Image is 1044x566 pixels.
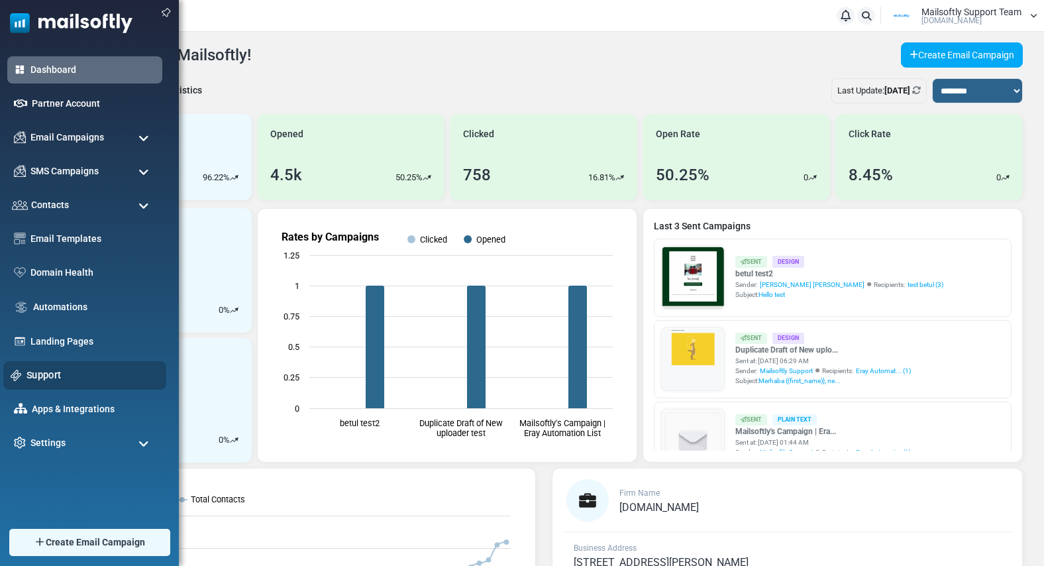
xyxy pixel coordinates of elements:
text: betul test2 [340,418,380,428]
div: Sender: Recipients: [735,280,943,290]
span: Merhaba {(first_name)}, ne... [758,377,841,384]
text: Clicked [420,235,447,245]
a: Refresh Stats [912,85,921,95]
text: 0.5 [288,342,299,352]
div: Design [772,256,804,267]
div: Design [772,333,804,344]
text: Rates by Campaigns [282,231,379,243]
span: Hello test [758,291,785,298]
span: Mailsoftly Support [760,447,813,457]
p: 16.81% [588,171,615,184]
a: Automations [33,300,156,314]
p: 0 [219,304,223,317]
text: 0.75 [284,311,299,321]
p: 96.22% [203,171,230,184]
div: 758 [463,163,491,187]
img: User Logo [885,6,918,26]
div: Last Update: [831,78,927,103]
span: Clicked [463,127,494,141]
img: support-icon.svg [11,370,22,381]
h1: Test {(email)} [60,230,397,251]
span: Mailsoftly Support [760,366,813,376]
div: Sent at: [DATE] 06:29 AM [735,356,911,366]
div: Sent [735,414,767,425]
span: [DOMAIN_NAME] [921,17,982,25]
a: Create Email Campaign [901,42,1023,68]
a: Mailsoftly's Campaign | Era... [735,425,911,437]
a: Email Templates [30,232,156,246]
span: Contacts [31,198,69,212]
img: campaigns-icon.png [14,131,26,143]
a: Domain Health [30,266,156,280]
span: [PERSON_NAME] [PERSON_NAME] [760,280,864,290]
img: contacts-icon.svg [12,200,28,209]
text: Opened [476,235,505,245]
div: Sent [735,256,767,267]
span: [DOMAIN_NAME] [619,501,699,514]
text: Mailsoftly's Campaign | Eray Automation List [519,418,605,438]
a: Partner Account [32,97,156,111]
span: Opened [270,127,303,141]
span: Mailsoftly Support Team [921,7,1021,17]
img: settings-icon.svg [14,437,26,449]
div: Sent [735,333,767,344]
div: % [219,304,238,317]
span: Click Rate [849,127,891,141]
a: User Logo Mailsoftly Support Team [DOMAIN_NAME] [885,6,1037,26]
p: Merhaba {(first_name)} [70,7,388,20]
p: 50.25% [395,171,423,184]
img: domain-health-icon.svg [14,267,26,278]
span: Settings [30,436,66,450]
p: 0 [804,171,808,184]
span: SMS Campaigns [30,164,99,178]
div: % [219,433,238,447]
div: Sender: Recipients: [735,447,911,457]
img: dashboard-icon-active.svg [14,64,26,76]
span: Email Campaigns [30,131,104,144]
text: Duplicate Draft of New uploader test [419,418,503,438]
img: workflow.svg [14,300,28,315]
p: 0 [219,433,223,447]
a: betul test2 [735,268,943,280]
img: landing_pages.svg [14,335,26,347]
div: Sender: Recipients: [735,366,911,376]
p: 0 [996,171,1001,184]
span: Business Address [574,543,637,553]
b: [DATE] [884,85,910,95]
div: 8.45% [849,163,893,187]
svg: Rates by Campaigns [268,219,626,451]
a: test betul (3) [908,280,943,290]
a: Apps & Integrations [32,402,156,416]
div: Subject: [735,376,911,386]
div: Plain Text [772,414,817,425]
div: 50.25% [656,163,709,187]
text: 1.25 [284,251,299,260]
span: Open Rate [656,127,700,141]
text: Total Contacts [191,494,245,504]
img: email-templates-icon.svg [14,233,26,245]
a: Landing Pages [30,335,156,349]
text: 0 [295,404,299,414]
a: Dashboard [30,63,156,77]
div: Subject: [735,290,943,300]
div: 4.5k [270,163,302,187]
text: 0.25 [284,372,299,382]
span: Firm Name [619,488,660,498]
img: campaigns-icon.png [14,165,26,177]
a: Shop Now and Save Big! [161,263,297,288]
strong: Shop Now and Save Big! [174,270,284,280]
a: Support [26,368,159,382]
p: Lorem ipsum dolor sit amet, consectetur adipiscing elit, sed do eiusmod tempor incididunt [70,348,388,361]
img: empty-draft-icon2.svg [662,410,724,472]
a: Eray Automat... (1) [856,366,911,376]
a: Eray Automat... (1) [856,447,911,457]
a: [DOMAIN_NAME] [619,502,699,513]
span: Create Email Campaign [46,536,145,549]
a: Duplicate Draft of New uplo... [735,344,911,356]
a: Last 3 Sent Campaigns [654,219,1012,233]
text: 1 [295,281,299,291]
div: Sent at: [DATE] 01:44 AM [735,437,911,447]
strong: Follow Us [203,313,254,325]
